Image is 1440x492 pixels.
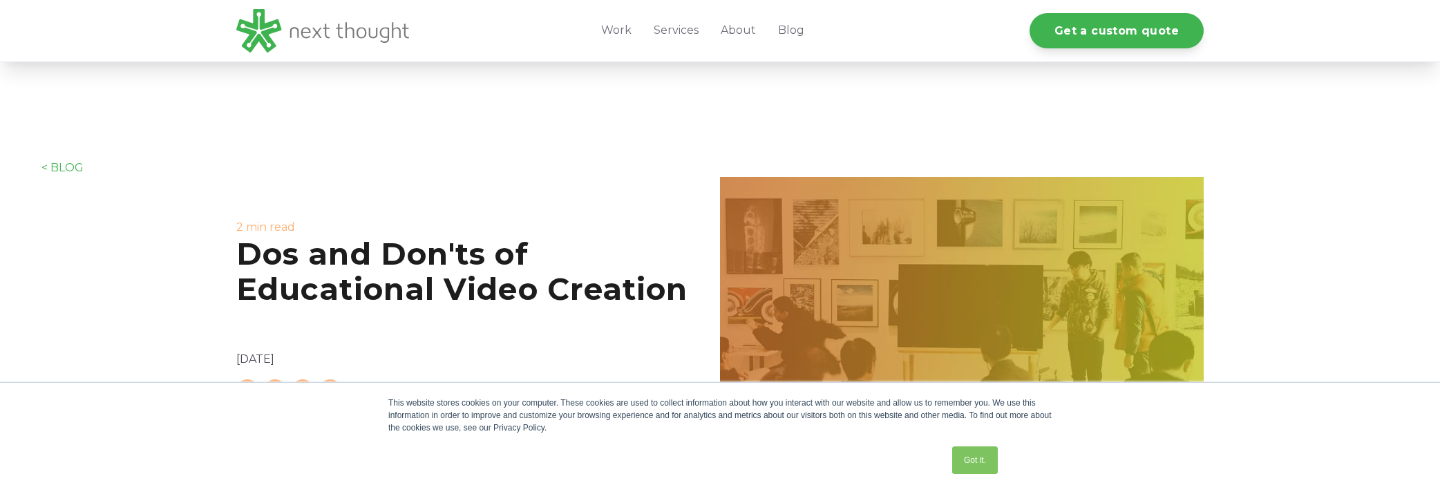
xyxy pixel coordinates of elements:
[236,220,295,234] label: 2 min read
[236,9,409,53] img: LG - NextThought Logo
[41,161,84,174] a: < BLOG
[952,446,998,474] a: Got it.
[720,177,1204,449] img: Dos Donts
[388,397,1052,434] div: This website stores cookies on your computer. These cookies are used to collect information about...
[236,350,720,368] p: [DATE]
[236,236,720,306] h1: Dos and Don'ts of Educational Video Creation
[1030,13,1204,48] a: Get a custom quote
